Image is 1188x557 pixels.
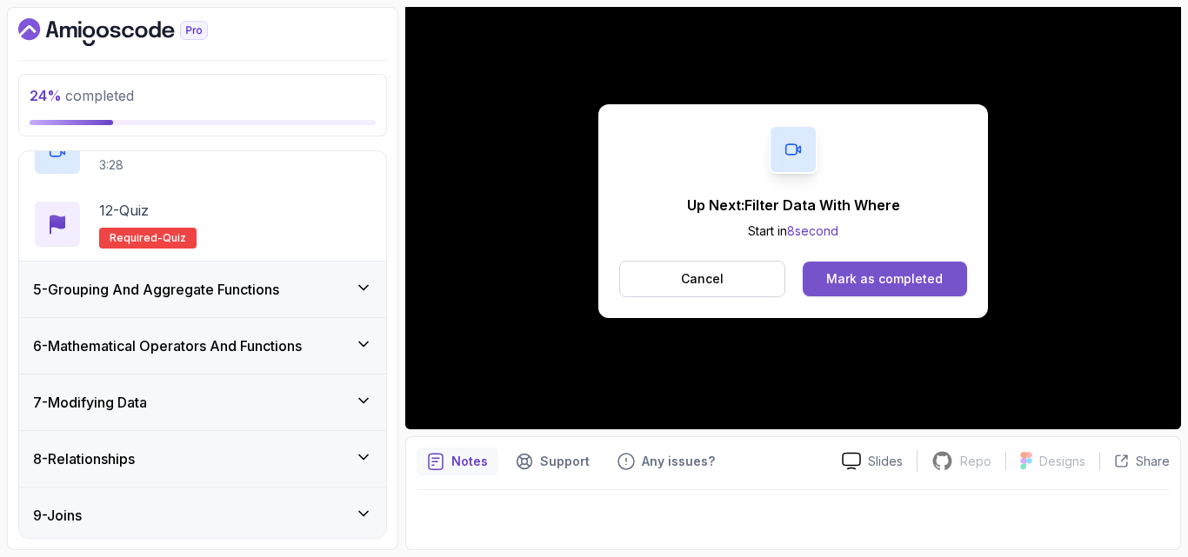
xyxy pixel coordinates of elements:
[787,223,838,238] span: 8 second
[1039,453,1085,470] p: Designs
[33,200,372,249] button: 12-QuizRequired-quiz
[99,200,149,221] p: 12 - Quiz
[33,505,82,526] h3: 9 - Joins
[33,392,147,413] h3: 7 - Modifying Data
[828,452,917,470] a: Slides
[687,195,900,216] p: Up Next: Filter Data With Where
[19,262,386,317] button: 5-Grouping And Aggregate Functions
[619,261,785,297] button: Cancel
[960,453,991,470] p: Repo
[868,453,903,470] p: Slides
[99,156,263,174] p: 3:28
[19,318,386,374] button: 6-Mathematical Operators And Functions
[451,453,488,470] p: Notes
[163,231,186,245] span: quiz
[505,448,600,475] button: Support button
[30,87,134,104] span: completed
[607,448,725,475] button: Feedback button
[19,487,386,543] button: 9-Joins
[1136,453,1170,470] p: Share
[803,262,967,296] button: Mark as completed
[19,431,386,487] button: 8-Relationships
[33,279,279,300] h3: 5 - Grouping And Aggregate Functions
[33,335,302,356] h3: 6 - Mathematical Operators And Functions
[18,18,248,46] a: Dashboard
[19,375,386,430] button: 7-Modifying Data
[110,231,163,245] span: Required-
[33,448,135,469] h3: 8 - Relationships
[681,270,724,288] p: Cancel
[1099,453,1170,470] button: Share
[30,87,62,104] span: 24 %
[540,453,590,470] p: Support
[33,127,372,176] button: 3:28
[826,270,943,288] div: Mark as completed
[642,453,715,470] p: Any issues?
[417,448,498,475] button: notes button
[687,222,900,240] p: Start in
